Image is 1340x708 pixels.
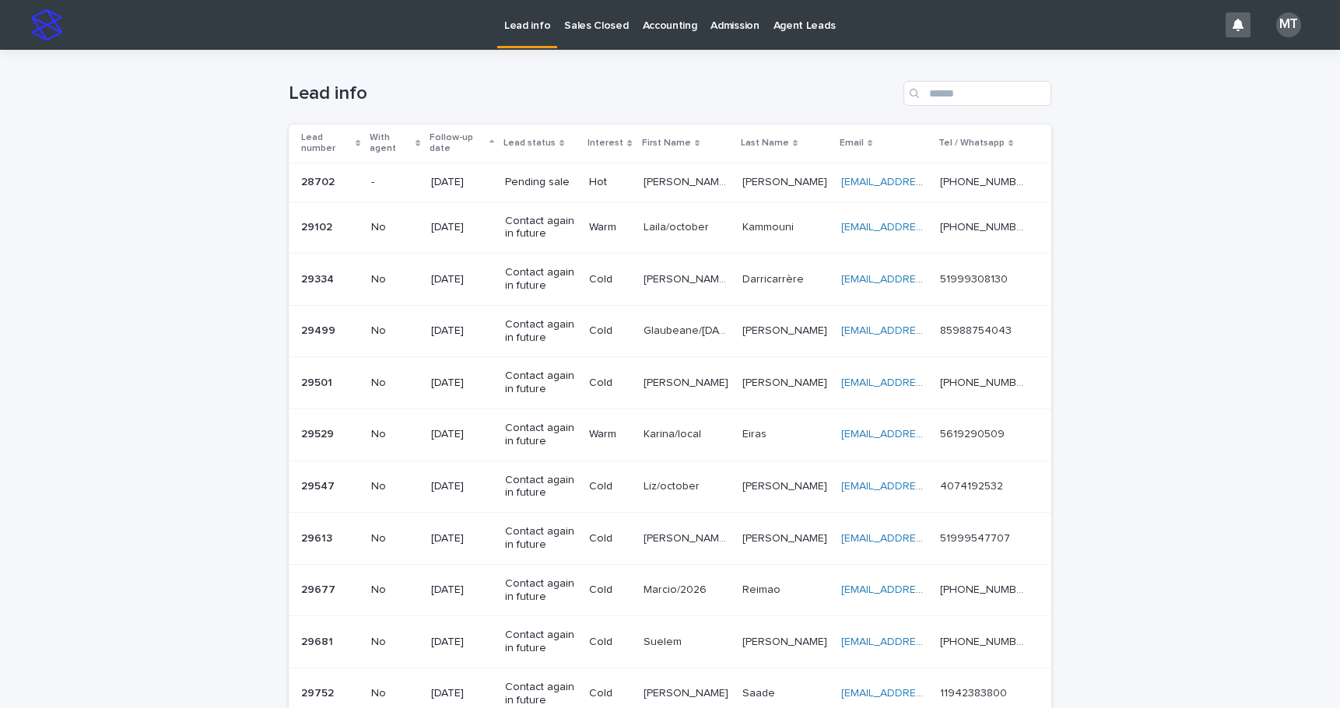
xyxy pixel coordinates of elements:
p: Lead status [503,135,556,152]
p: Cold [589,273,630,286]
p: [DATE] [431,273,493,286]
a: [EMAIL_ADDRESS][DOMAIN_NAME] [841,688,1017,699]
p: 29501 [301,373,335,390]
p: Bernhard Paradeda [742,529,830,545]
tr: 2949929499 No[DATE]Contact again in futureColdGlaubeane/[DATE]Glaubeane/[DATE] [PERSON_NAME][PERS... [289,305,1051,357]
p: No [371,377,419,390]
a: [EMAIL_ADDRESS][DOMAIN_NAME] [841,377,1017,388]
tr: 2968129681 No[DATE]Contact again in futureColdSuelemSuelem [PERSON_NAME][PERSON_NAME] [EMAIL_ADDR... [289,616,1051,668]
p: 29547 [301,477,338,493]
p: Contact again in future [505,577,577,604]
p: First Name [642,135,691,152]
p: Warm [589,428,630,441]
tr: 2910229102 No[DATE]Contact again in futureWarmLaila/octoberLaila/october KammouniKammouni [EMAIL_... [289,202,1051,254]
p: 5619290509 [940,425,1008,441]
p: [DATE] [431,532,493,545]
p: No [371,636,419,649]
p: [DATE] [431,584,493,597]
p: [DATE] [431,221,493,234]
tr: 2870228702 -[DATE]Pending saleHot[PERSON_NAME] [PERSON_NAME]/Dec[PERSON_NAME] [PERSON_NAME]/Dec [... [289,163,1051,202]
p: With agent [370,129,412,158]
p: Marcio/2026 [644,580,710,597]
tr: 2950129501 No[DATE]Contact again in futureCold[PERSON_NAME][PERSON_NAME] [PERSON_NAME][PERSON_NAM... [289,357,1051,409]
tr: 2952929529 No[DATE]Contact again in futureWarmKarina/localKarina/local EirasEiras [EMAIL_ADDRESS]... [289,408,1051,461]
p: [PERSON_NAME] [742,633,830,649]
tr: 2961329613 No[DATE]Contact again in futureCold[PERSON_NAME]/[DATE][PERSON_NAME]/[DATE] [PERSON_NA... [289,513,1051,565]
p: [PERSON_NAME] [PERSON_NAME]/Dec [644,173,733,189]
p: Contact again in future [505,525,577,552]
input: Search [903,81,1051,106]
p: 28702 [301,173,338,189]
p: 29499 [301,321,339,338]
p: 51999547707 [940,529,1013,545]
p: [PERSON_NAME] [742,173,830,189]
a: [EMAIL_ADDRESS][DOMAIN_NAME] [841,429,1017,440]
p: 51999308130 [940,270,1011,286]
a: [EMAIL_ADDRESS][DOMAIN_NAME] [841,481,1017,492]
p: No [371,428,419,441]
p: Cold [589,480,630,493]
p: Cold [589,377,630,390]
p: [DATE] [431,636,493,649]
p: Laila/october [644,218,712,234]
p: +55 11 987509095 [940,218,1030,234]
p: Follow-up date [430,129,486,158]
a: [EMAIL_ADDRESS][DOMAIN_NAME] [841,222,1017,233]
p: No [371,480,419,493]
tr: 2954729547 No[DATE]Contact again in futureColdLiz/octoberLiz/october [PERSON_NAME][PERSON_NAME] [... [289,461,1051,513]
p: [PERSON_NAME] [742,477,830,493]
p: Kammouni [742,218,797,234]
p: No [371,221,419,234]
p: 29102 [301,218,335,234]
a: [EMAIL_ADDRESS][DOMAIN_NAME] [841,636,1017,647]
tr: 2967729677 No[DATE]Contact again in futureColdMarcio/2026Marcio/2026 ReimaoReimao [EMAIL_ADDRESS]... [289,564,1051,616]
p: [PHONE_NUMBER] [940,633,1030,649]
p: 29613 [301,529,335,545]
p: Contact again in future [505,318,577,345]
div: MT [1276,12,1301,37]
p: 11942383800 [940,684,1010,700]
p: [PERSON_NAME] [742,373,830,390]
p: [PERSON_NAME] [644,373,731,390]
p: Lead number [301,129,352,158]
p: [PHONE_NUMBER] [940,173,1030,189]
p: [PERSON_NAME]/[DATE] [644,529,733,545]
p: Cold [589,324,630,338]
a: [EMAIL_ADDRESS][DOMAIN_NAME] [841,325,1017,336]
p: Hot [589,176,630,189]
p: Suelem [644,633,685,649]
p: Contact again in future [505,681,577,707]
p: [PERSON_NAME] [742,321,830,338]
p: Email [840,135,864,152]
p: Karina/local [644,425,704,441]
p: Eiras [742,425,770,441]
p: Saade [742,684,778,700]
p: Glaubeane/[DATE] [644,321,733,338]
p: [PERSON_NAME]/[DATE] [644,270,733,286]
p: [PERSON_NAME] [644,684,731,700]
p: No [371,532,419,545]
p: 29529 [301,425,337,441]
p: 29752 [301,684,337,700]
p: [DATE] [431,176,493,189]
p: 29681 [301,633,336,649]
p: [DATE] [431,428,493,441]
p: 29334 [301,270,337,286]
p: 85988754043 [940,321,1015,338]
a: [EMAIL_ADDRESS][DOMAIN_NAME] [841,533,1017,544]
p: [PHONE_NUMBER] [940,373,1030,390]
p: Liz/october [644,477,703,493]
p: Cold [589,687,630,700]
p: [DATE] [431,687,493,700]
h1: Lead info [289,82,897,105]
p: Last Name [741,135,789,152]
a: [EMAIL_ADDRESS][DOMAIN_NAME] [841,177,1017,188]
p: No [371,324,419,338]
a: [EMAIL_ADDRESS][DOMAIN_NAME] [841,274,1017,285]
a: [EMAIL_ADDRESS][DOMAIN_NAME] [841,584,1017,595]
p: [DATE] [431,480,493,493]
p: No [371,584,419,597]
p: 4074192532 [940,477,1006,493]
p: Pending sale [505,176,577,189]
